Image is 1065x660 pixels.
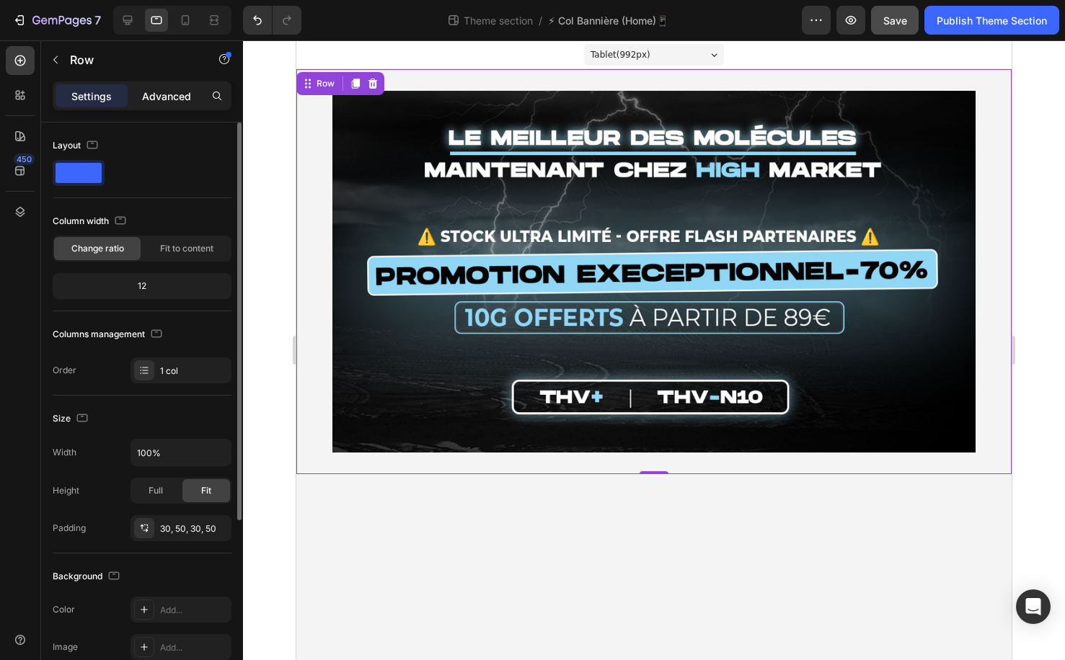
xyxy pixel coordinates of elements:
div: Publish Theme Section [937,13,1047,28]
p: Row [70,51,193,68]
div: 12 [56,276,229,296]
div: Layout [53,136,101,156]
div: 1 col [160,365,228,378]
p: Settings [71,89,112,104]
span: Fit to content [160,242,213,255]
div: Open Intercom Messenger [1016,589,1051,624]
div: Color [53,603,75,616]
div: Add... [160,641,228,654]
div: Image [53,641,78,654]
div: Column width [53,212,129,231]
button: Publish Theme Section [924,6,1059,35]
span: Full [149,484,163,497]
span: Fit [201,484,211,497]
iframe: Design area [296,40,1012,660]
div: Columns management [53,325,165,344]
span: Theme section [461,13,536,28]
div: Padding [53,522,86,535]
div: Undo/Redo [243,6,301,35]
div: Add... [160,604,228,617]
div: 30, 50, 30, 50 [160,522,228,535]
div: Height [53,484,79,497]
div: Width [53,446,76,459]
span: ⚡ Col Bannière (Home)📱 [548,13,668,28]
div: Size [53,409,91,429]
button: 7 [6,6,107,35]
div: Order [53,364,76,377]
p: 7 [94,12,101,29]
span: / [539,13,542,28]
div: Background [53,567,123,587]
span: Save [883,14,907,27]
input: Auto [131,440,231,465]
div: 450 [14,153,35,165]
p: Advanced [142,89,191,104]
button: Save [871,6,919,35]
span: Change ratio [71,242,124,255]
